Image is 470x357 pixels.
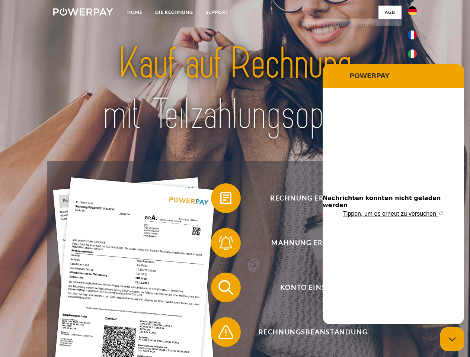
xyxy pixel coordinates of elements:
[199,6,235,19] a: SUPPORT
[222,228,404,258] span: Mahnung erhalten?
[71,36,399,142] img: title-powerpay_de.svg
[211,273,405,302] button: Konto einsehen
[408,30,417,39] img: fr
[408,6,417,15] img: de
[378,6,402,19] a: agb
[211,317,405,347] button: Rechnungsbeanstandung
[301,19,402,32] a: AGB (Kauf auf Rechnung)
[222,183,404,213] span: Rechnung erhalten?
[211,183,405,213] button: Rechnung erhalten?
[217,234,235,252] img: qb_bell.svg
[222,317,404,347] span: Rechnungsbeanstandung
[440,327,464,351] iframe: Schaltfläche zum Öffnen des Messaging-Fensters
[211,228,405,258] button: Mahnung erhalten?
[222,273,404,302] span: Konto einsehen
[53,8,113,16] img: logo-powerpay-white.svg
[121,6,149,19] a: Home
[217,278,235,297] img: qb_search.svg
[149,6,199,19] a: DIE RECHNUNG
[408,49,417,58] img: it
[217,323,235,341] img: qb_warning.svg
[217,189,235,208] img: qb_bill.svg
[323,64,464,324] iframe: Messaging-Fenster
